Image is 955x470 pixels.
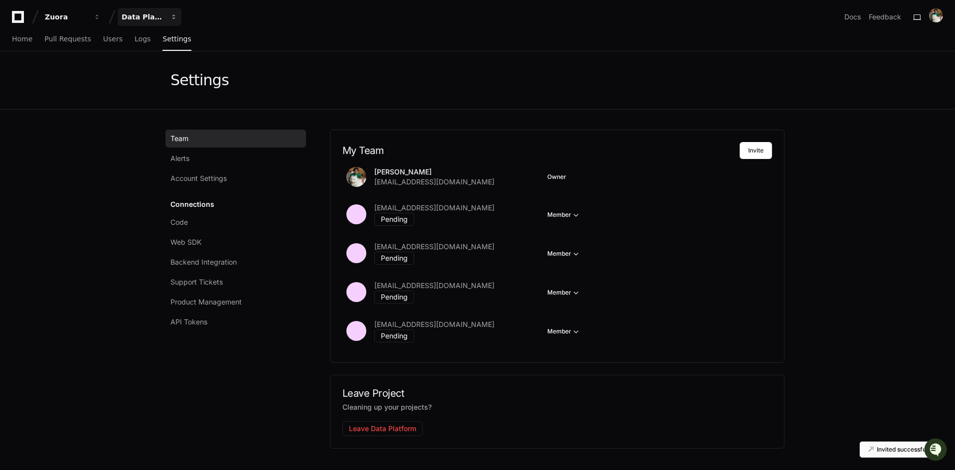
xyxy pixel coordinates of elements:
span: Account Settings [170,173,227,183]
div: Pending [374,291,414,304]
div: Pending [374,329,414,342]
button: Member [547,249,581,259]
span: Product Management [170,297,242,307]
span: [EMAIL_ADDRESS][DOMAIN_NAME] [374,319,494,329]
span: Support Tickets [170,277,223,287]
a: Product Management [165,293,306,311]
button: Start new chat [169,77,181,89]
div: Data Platform [122,12,164,22]
span: Pull Requests [44,36,91,42]
div: We're offline, but we'll be back soon! [34,84,145,92]
div: Start new chat [34,74,163,84]
span: Code [170,217,188,227]
a: Alerts [165,150,306,167]
a: Docs [844,12,861,22]
span: Users [103,36,123,42]
a: Web SDK [165,233,306,251]
img: ACg8ocLG_LSDOp7uAivCyQqIxj1Ef0G8caL3PxUxK52DC0_DO42UYdCW=s96-c [929,8,943,22]
span: [PERSON_NAME] [31,133,81,141]
div: Zuora [45,12,88,22]
button: Member [547,326,581,336]
a: Users [103,28,123,51]
h2: Leave Project [342,387,772,399]
a: Powered byPylon [70,155,121,163]
h2: My Team [342,145,740,157]
span: Pylon [99,156,121,163]
a: Team [165,130,306,148]
span: Owner [547,173,566,181]
span: [DATE] [88,133,109,141]
button: Data Platform [118,8,181,26]
button: Leave Data Platform [342,421,423,436]
a: Pull Requests [44,28,91,51]
span: Backend Integration [170,257,237,267]
iframe: Open customer support [923,437,950,464]
a: Home [12,28,32,51]
span: API Tokens [170,317,207,327]
span: Team [170,134,188,144]
span: [EMAIL_ADDRESS][DOMAIN_NAME] [374,242,494,252]
button: Member [547,288,581,298]
div: Settings [170,71,229,89]
a: Code [165,213,306,231]
span: Home [12,36,32,42]
img: 1756235613930-3d25f9e4-fa56-45dd-b3ad-e072dfbd1548 [10,74,28,92]
p: Cleaning up your projects? [342,401,772,413]
span: Alerts [170,154,189,163]
a: Support Tickets [165,273,306,291]
span: [EMAIL_ADDRESS][DOMAIN_NAME] [374,203,494,213]
p: [PERSON_NAME] [374,167,494,177]
a: Account Settings [165,169,306,187]
button: See all [155,106,181,118]
button: Member [547,210,581,220]
button: Invite [740,142,772,159]
span: Settings [162,36,191,42]
div: Pending [374,213,414,226]
span: [EMAIL_ADDRESS][DOMAIN_NAME] [374,281,494,291]
span: • [83,133,86,141]
div: Past conversations [10,108,67,116]
img: PlayerZero [10,9,30,29]
img: Sidi Zhu [10,124,26,140]
div: Welcome [10,39,181,55]
button: Feedback [869,12,901,22]
div: Pending [374,252,414,265]
p: Invited successfully! [877,446,935,454]
a: Settings [162,28,191,51]
span: [EMAIL_ADDRESS][DOMAIN_NAME] [374,177,494,187]
a: Backend Integration [165,253,306,271]
a: Logs [135,28,151,51]
span: Web SDK [170,237,201,247]
img: ACg8ocLG_LSDOp7uAivCyQqIxj1Ef0G8caL3PxUxK52DC0_DO42UYdCW=s96-c [346,167,366,187]
button: Zuora [41,8,105,26]
a: API Tokens [165,313,306,331]
span: Logs [135,36,151,42]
